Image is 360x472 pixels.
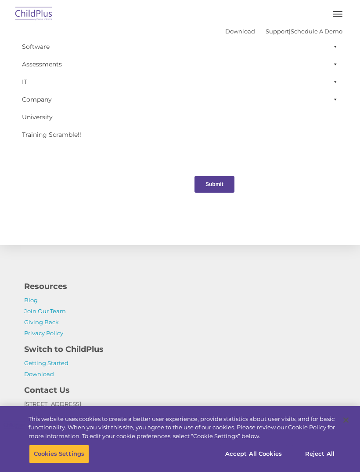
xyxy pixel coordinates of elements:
a: Assessments [18,55,342,73]
p: [STREET_ADDRESS] Suite 1000 [GEOGRAPHIC_DATA] [24,399,336,454]
h4: Resources [24,280,336,293]
button: Close [336,410,356,430]
a: Company [18,91,342,108]
button: Cookies Settings [29,445,89,463]
a: Download [24,370,54,377]
div: This website uses cookies to create a better user experience, provide statistics about user visit... [29,415,335,441]
button: Reject All [292,445,347,463]
a: Training Scramble!! [18,126,342,143]
h4: Switch to ChildPlus [24,343,336,355]
h4: Contact Us [24,384,336,396]
a: Schedule A Demo [291,28,342,35]
a: Blog [24,296,38,304]
a: University [18,108,342,126]
a: Software [18,38,342,55]
a: Support [266,28,289,35]
a: Join Our Team [24,307,66,315]
font: | [225,28,342,35]
button: Accept All Cookies [220,445,287,463]
img: ChildPlus by Procare Solutions [13,4,54,25]
a: Giving Back [24,318,59,326]
a: Getting Started [24,359,68,366]
a: IT [18,73,342,91]
a: Download [225,28,255,35]
a: Privacy Policy [24,329,63,337]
